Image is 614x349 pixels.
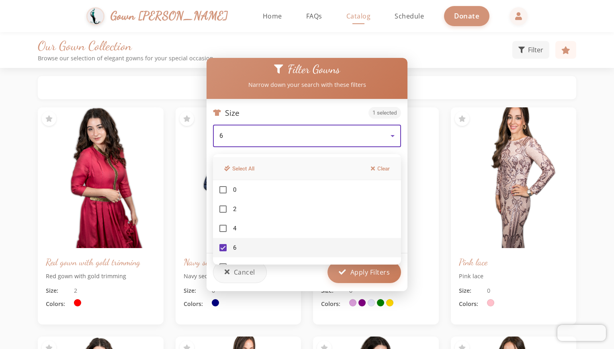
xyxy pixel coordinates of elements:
iframe: Chatra live chat [557,325,606,341]
span: 2 [233,205,237,214]
button: Clear [366,162,395,175]
span: 4 [233,224,237,233]
span: 8 [233,263,237,271]
span: 0 [233,186,237,194]
span: 6 [233,244,237,252]
button: Select All [219,162,259,175]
